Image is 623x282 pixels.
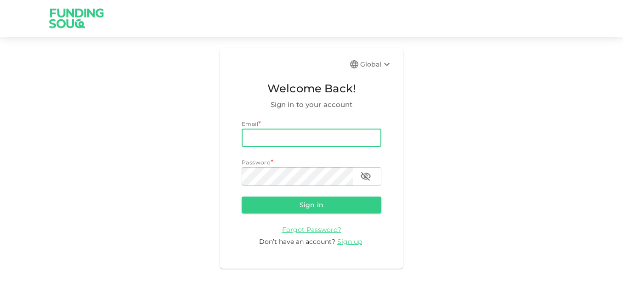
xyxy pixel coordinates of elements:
[242,80,381,97] span: Welcome Back!
[242,129,381,147] input: email
[242,159,271,166] span: Password
[259,237,335,246] span: Don’t have an account?
[242,197,381,213] button: Sign in
[282,226,341,234] span: Forgot Password?
[242,167,353,186] input: password
[360,59,392,70] div: Global
[242,99,381,110] span: Sign in to your account
[282,225,341,234] a: Forgot Password?
[242,120,258,127] span: Email
[337,237,362,246] span: Sign up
